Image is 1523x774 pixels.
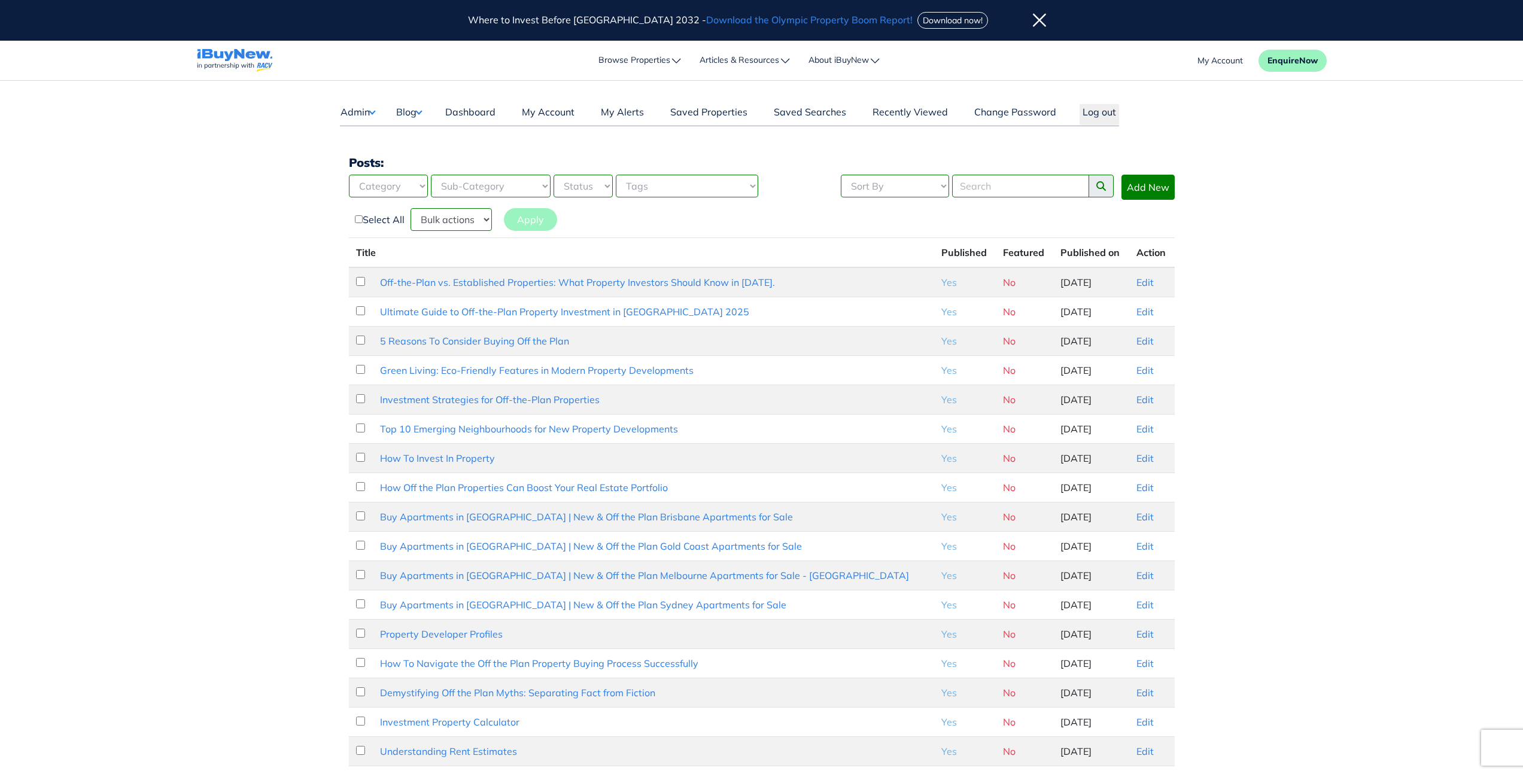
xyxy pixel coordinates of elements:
[934,708,996,737] td: Yes
[1053,267,1129,297] td: [DATE]
[380,687,655,699] a: Demystifying Off the Plan Myths: Separating Fact from Fiction
[1053,444,1129,473] td: [DATE]
[934,649,996,678] td: Yes
[996,267,1053,297] td: No
[1121,175,1175,200] a: Add New
[197,49,273,72] img: logo
[468,14,915,26] span: Where to Invest Before [GEOGRAPHIC_DATA] 2032 -
[934,267,996,297] td: Yes
[1299,55,1318,66] span: Now
[1136,511,1154,523] a: Edit
[952,175,1089,197] input: Search
[1136,540,1154,552] a: Edit
[1136,657,1154,669] a: Edit
[996,356,1053,385] td: No
[349,238,934,268] th: Title
[380,276,775,288] a: Off-the-Plan vs. Established Properties: What Property Investors Should Know in [DATE].
[934,415,996,444] td: Yes
[667,105,750,125] a: Saved Properties
[1136,452,1154,464] a: Edit
[1136,306,1154,318] a: Edit
[996,327,1053,356] td: No
[1136,335,1154,347] a: Edit
[380,423,678,435] a: Top 10 Emerging Neighbourhoods for New Property Developments
[380,569,909,581] a: Buy Apartments in [GEOGRAPHIC_DATA] | New & Off the Plan Melbourne Apartments for Sale - [GEOGRAP...
[934,590,996,620] td: Yes
[1136,364,1154,376] a: Edit
[1053,297,1129,327] td: [DATE]
[934,502,996,532] td: Yes
[917,12,988,29] button: Download now!
[996,444,1053,473] td: No
[1136,687,1154,699] a: Edit
[1197,54,1243,67] a: account
[380,306,749,318] a: Ultimate Guide to Off-the-Plan Property Investment in [GEOGRAPHIC_DATA] 2025
[197,46,273,75] a: navigations
[996,415,1053,444] td: No
[934,297,996,327] td: Yes
[934,327,996,356] td: Yes
[996,708,1053,737] td: No
[934,356,996,385] td: Yes
[996,385,1053,415] td: No
[380,335,569,347] a: 5 Reasons To Consider Buying Off the Plan
[1053,708,1129,737] td: [DATE]
[996,473,1053,502] td: No
[1136,745,1154,757] a: Edit
[1053,385,1129,415] td: [DATE]
[1053,415,1129,444] td: [DATE]
[1136,394,1154,406] a: Edit
[380,745,517,757] a: Understanding Rent Estimates
[996,532,1053,561] td: No
[1053,356,1129,385] td: [DATE]
[996,678,1053,708] td: No
[996,238,1053,268] th: Featured
[380,364,694,376] a: Green Living: Eco-Friendly Features in Modern Property Developments
[442,105,498,125] a: Dashboard
[971,105,1059,125] a: Change Password
[380,716,519,728] a: Investment Property Calculator
[380,657,698,669] a: How To Navigate the Off the Plan Property Buying Process Successfully
[1053,473,1129,502] td: [DATE]
[1053,678,1129,708] td: [DATE]
[706,14,913,26] span: Download the Olympic Property Boom Report!
[1053,649,1129,678] td: [DATE]
[1053,561,1129,590] td: [DATE]
[771,105,849,125] a: Saved Searches
[934,238,996,268] th: Published
[996,297,1053,327] td: No
[996,649,1053,678] td: No
[1136,482,1154,493] a: Edit
[340,104,375,120] button: Admin
[380,452,495,464] a: How To Invest In Property
[1136,628,1154,640] a: Edit
[1136,569,1154,581] a: Edit
[349,155,1175,170] h3: Posts:
[996,590,1053,620] td: No
[1053,238,1129,268] th: Published on
[996,502,1053,532] td: No
[934,444,996,473] td: Yes
[380,540,802,552] a: Buy Apartments in [GEOGRAPHIC_DATA] | New & Off the Plan Gold Coast Apartments for Sale
[934,473,996,502] td: Yes
[1136,276,1154,288] a: Edit
[380,394,600,406] a: Investment Strategies for Off-the-Plan Properties
[1136,716,1154,728] a: Edit
[934,678,996,708] td: Yes
[1053,620,1129,649] td: [DATE]
[996,737,1053,766] td: No
[934,561,996,590] td: Yes
[1053,590,1129,620] td: [DATE]
[355,212,405,227] label: Select All
[996,561,1053,590] td: No
[504,208,557,231] button: Apply
[1053,532,1129,561] td: [DATE]
[1053,737,1129,766] td: [DATE]
[1089,175,1114,197] button: search posts
[380,482,668,493] a: How Off the Plan Properties Can Boost Your Real Estate Portfolio
[1258,50,1327,72] button: EnquireNow
[934,737,996,766] td: Yes
[380,511,793,523] a: Buy Apartments in [GEOGRAPHIC_DATA] | New & Off the Plan Brisbane Apartments for Sale
[996,620,1053,649] td: No
[519,105,577,125] a: My Account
